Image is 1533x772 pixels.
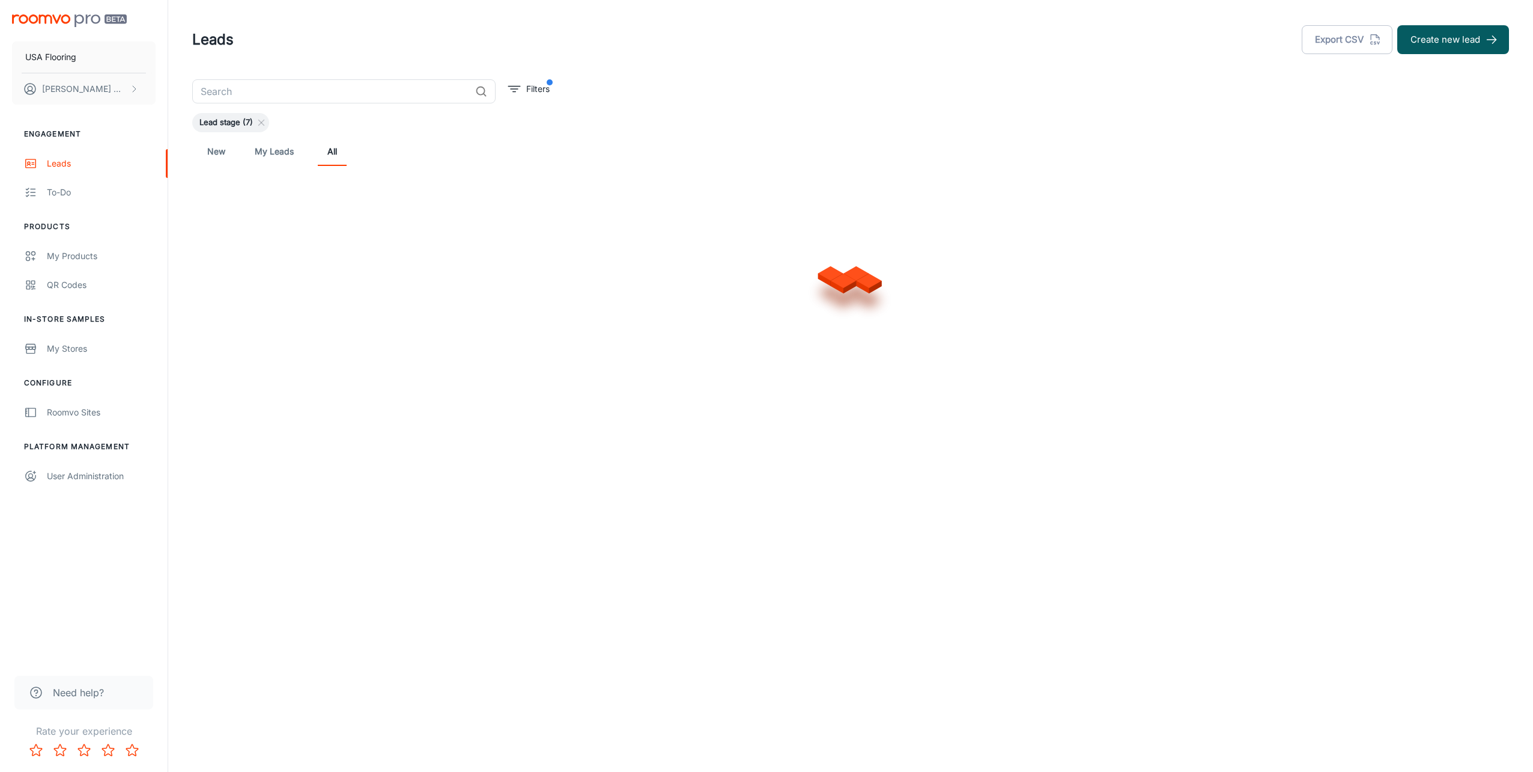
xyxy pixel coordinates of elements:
button: USA Flooring [12,41,156,73]
button: Create new lead [1397,25,1509,54]
button: filter [505,79,553,99]
div: My Stores [47,342,156,355]
p: [PERSON_NAME] Worthington [42,82,127,96]
button: Export CSV [1302,25,1392,54]
p: USA Flooring [25,51,76,64]
div: Roomvo Sites [47,406,156,419]
div: My Products [47,250,156,263]
a: All [318,137,347,166]
input: Search [192,79,470,103]
p: Filters [526,82,550,96]
span: Lead stage (7) [192,117,260,129]
a: New [202,137,231,166]
h1: Leads [192,29,234,51]
div: Leads [47,157,156,170]
a: My Leads [255,137,294,166]
div: To-do [47,186,156,199]
div: Lead stage (7) [192,113,269,132]
div: QR Codes [47,278,156,292]
img: Roomvo PRO Beta [12,14,127,27]
button: [PERSON_NAME] Worthington [12,73,156,105]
